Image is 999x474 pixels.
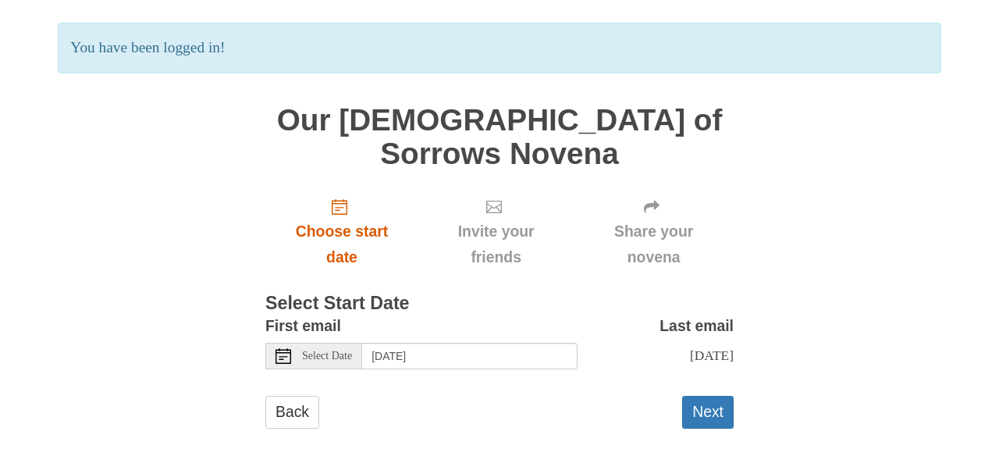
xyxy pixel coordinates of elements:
[265,396,319,428] a: Back
[434,219,558,270] span: Invite your friends
[58,23,940,73] p: You have been logged in!
[265,313,341,339] label: First email
[265,186,418,279] a: Choose start date
[418,186,574,279] div: Click "Next" to confirm your start date first.
[265,104,734,170] h1: Our [DEMOGRAPHIC_DATA] of Sorrows Novena
[589,219,718,270] span: Share your novena
[265,294,734,314] h3: Select Start Date
[659,313,734,339] label: Last email
[574,186,734,279] div: Click "Next" to confirm your start date first.
[281,219,403,270] span: Choose start date
[302,351,352,362] span: Select Date
[682,396,734,428] button: Next
[690,347,734,363] span: [DATE]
